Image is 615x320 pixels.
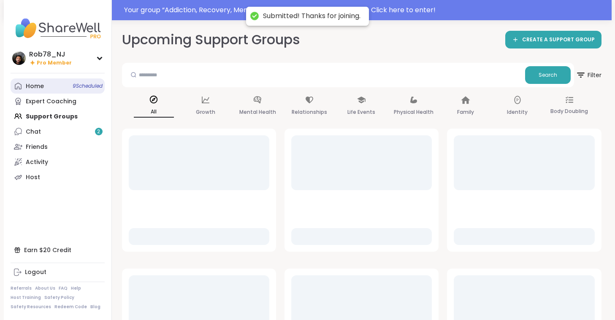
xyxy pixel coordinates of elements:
div: Chat [26,128,41,136]
span: 2 [97,128,100,135]
span: Filter [576,65,601,85]
p: All [134,107,174,118]
button: Search [525,66,571,84]
div: Friends [26,143,48,151]
p: Body Doubling [550,106,588,116]
div: Expert Coaching [26,97,76,106]
p: Physical Health [394,107,433,117]
button: Filter [576,63,601,87]
a: Host [11,169,105,185]
div: Home [26,82,44,91]
a: Home9Scheduled [11,78,105,94]
p: Identity [507,107,528,117]
span: Pro Member [37,59,72,67]
p: Relationships [292,107,327,117]
div: Rob78_NJ [29,50,72,59]
h2: Upcoming Support Groups [122,30,300,49]
a: Safety Policy [44,295,74,301]
a: Redeem Code [54,304,87,310]
a: Logout [11,265,105,280]
a: Chat2 [11,124,105,139]
p: Life Events [347,107,375,117]
div: Logout [25,268,46,277]
div: Host [26,173,40,182]
div: Earn $20 Credit [11,242,105,258]
span: Search [539,71,557,79]
img: ShareWell Nav Logo [11,13,105,43]
p: Growth [196,107,215,117]
a: FAQ [59,285,68,291]
a: Activity [11,154,105,169]
a: Host Training [11,295,41,301]
a: Help [71,285,81,291]
a: Referrals [11,285,32,291]
a: About Us [35,285,55,291]
p: Mental Health [239,107,276,117]
a: Blog [90,304,100,310]
span: 9 Scheduled [73,83,103,89]
div: Activity [26,158,48,167]
a: Expert Coaching [11,94,105,109]
span: CREATE A SUPPORT GROUP [522,36,595,43]
img: Rob78_NJ [12,51,26,65]
p: Family [457,107,474,117]
a: Friends [11,139,105,154]
div: Your group “ Addiction, Recovery, Mental Illness, A Safe Space ” has started. Click here to enter! [124,5,607,15]
a: Safety Resources [11,304,51,310]
div: Submitted! Thanks for joining. [263,12,360,21]
a: CREATE A SUPPORT GROUP [505,31,601,48]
